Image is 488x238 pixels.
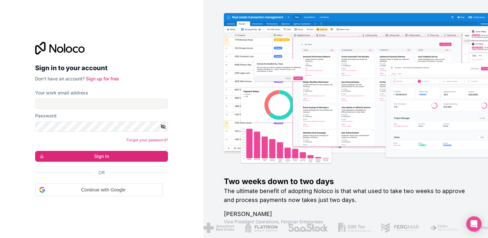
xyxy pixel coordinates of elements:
[381,223,420,233] img: /assets/fergmar-CudnrXN5.png
[224,176,468,187] h1: Two weeks down to two days
[224,187,468,205] h2: The ultimate benefit of adopting Noloco is that what used to take two weeks to approve and proces...
[245,223,278,233] img: /assets/flatiron-C8eUkumj.png
[224,219,468,225] h1: Vice President Operations , Fergmar Enterprises
[35,90,88,96] label: Your work email address
[35,183,163,196] div: Continue with Google
[48,187,159,193] span: Continue with Google
[35,113,57,119] label: Password
[35,122,168,132] input: Password
[466,216,482,232] div: Open Intercom Messenger
[203,223,234,233] img: /assets/american-red-cross-BAupjrZR.png
[338,223,371,233] img: /assets/gbstax-C-GtDUiK.png
[35,99,168,109] input: Email address
[98,169,105,176] span: Or
[35,62,168,74] h2: Sign in to your account
[126,138,168,142] a: Forgot your password?
[224,210,468,219] h1: [PERSON_NAME]
[35,76,85,81] span: Don't have an account?
[430,223,460,233] img: /assets/fiera-fwj2N5v4.png
[35,151,168,162] button: Sign in
[288,223,328,233] img: /assets/saastock-C6Zbiodz.png
[86,76,119,81] a: Sign up for free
